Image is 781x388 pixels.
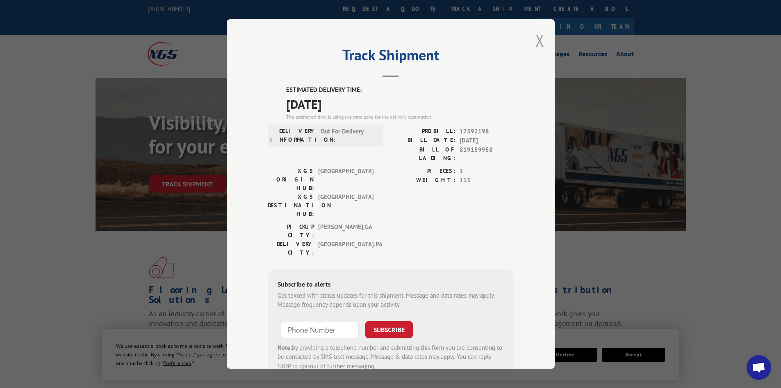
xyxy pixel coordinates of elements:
[286,85,514,95] label: ESTIMATED DELIVERY TIME:
[268,167,314,193] label: XGS ORIGIN HUB:
[535,30,544,51] button: Close modal
[286,113,514,121] div: The estimated time is using the time zone for the delivery destination.
[391,127,455,136] label: PROBILL:
[318,167,373,193] span: [GEOGRAPHIC_DATA]
[747,355,771,380] a: Open chat
[365,321,413,338] button: SUBSCRIBE
[278,344,292,351] strong: Note:
[286,95,514,113] span: [DATE]
[460,136,514,145] span: [DATE]
[278,279,504,291] div: Subscribe to alerts
[278,291,504,310] div: Get texted with status updates for this shipment. Message and data rates may apply. Message frequ...
[268,193,314,218] label: XGS DESTINATION HUB:
[391,145,455,163] label: BILL OF LADING:
[268,240,314,257] label: DELIVERY CITY:
[460,167,514,176] span: 1
[281,321,359,338] input: Phone Number
[391,167,455,176] label: PIECES:
[460,127,514,136] span: 17592198
[268,49,514,65] h2: Track Shipment
[318,223,373,240] span: [PERSON_NAME] , GA
[460,145,514,163] span: 819159958
[278,343,504,371] div: by providing a telephone number and submitting this form you are consenting to be contacted by SM...
[268,223,314,240] label: PICKUP CITY:
[318,193,373,218] span: [GEOGRAPHIC_DATA]
[270,127,316,144] label: DELIVERY INFORMATION:
[321,127,376,144] span: Out For Delivery
[391,136,455,145] label: BILL DATE:
[318,240,373,257] span: [GEOGRAPHIC_DATA] , PA
[460,176,514,185] span: 113
[391,176,455,185] label: WEIGHT:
